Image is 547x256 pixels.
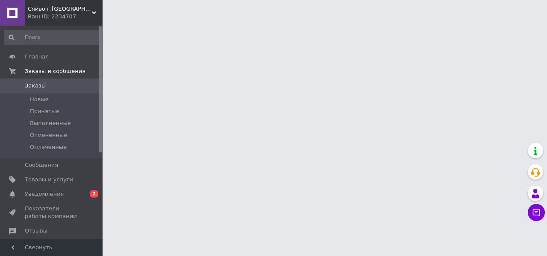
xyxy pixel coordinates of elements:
span: 2 [90,190,98,198]
span: Новые [30,96,49,103]
span: Заказы и сообщения [25,67,85,75]
span: Сообщения [25,161,58,169]
span: Главная [25,53,49,61]
span: Уведомления [25,190,64,198]
span: Показатели работы компании [25,205,79,220]
input: Поиск [4,30,101,45]
span: Отмененные [30,131,67,139]
span: Принятые [30,108,59,115]
span: Заказы [25,82,46,90]
span: Товары и услуги [25,176,73,183]
button: Чат с покупателем [528,204,545,221]
span: Отзывы [25,227,47,235]
span: Оплаченные [30,143,67,151]
span: Сяйво г.Запорожье [28,5,92,13]
span: Выполненные [30,119,71,127]
div: Ваш ID: 2234707 [28,13,103,20]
